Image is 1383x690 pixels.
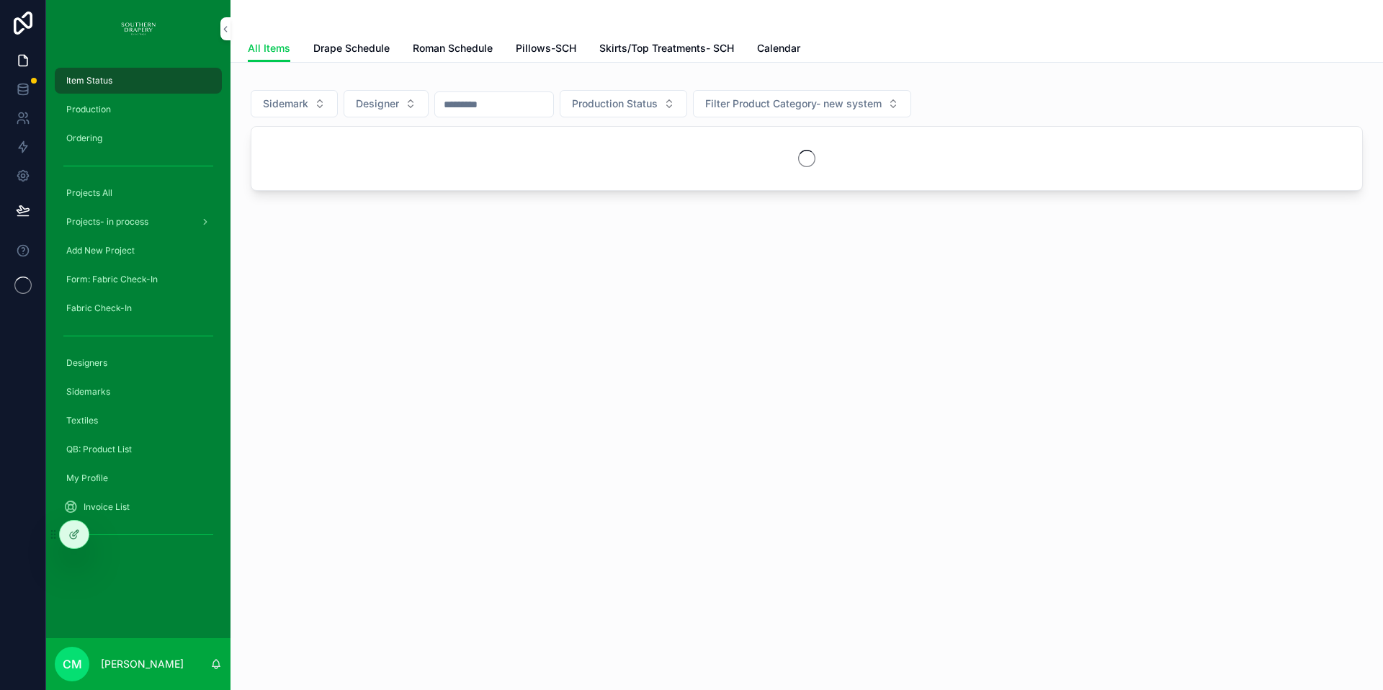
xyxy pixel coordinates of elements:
[55,408,222,434] a: Textiles
[55,494,222,520] a: Invoice List
[46,58,230,565] div: scrollable content
[84,501,130,513] span: Invoice List
[757,35,800,64] a: Calendar
[66,415,98,426] span: Textiles
[121,17,156,40] img: App logo
[705,97,882,111] span: Filter Product Category- new system
[66,187,112,199] span: Projects All
[55,180,222,206] a: Projects All
[413,35,493,64] a: Roman Schedule
[599,35,734,64] a: Skirts/Top Treatments- SCH
[55,209,222,235] a: Projects- in process
[66,472,108,484] span: My Profile
[313,41,390,55] span: Drape Schedule
[55,97,222,122] a: Production
[55,295,222,321] a: Fabric Check-In
[263,97,308,111] span: Sidemark
[572,97,658,111] span: Production Status
[101,657,184,671] p: [PERSON_NAME]
[313,35,390,64] a: Drape Schedule
[55,465,222,491] a: My Profile
[66,357,107,369] span: Designers
[66,444,132,455] span: QB: Product List
[516,41,576,55] span: Pillows-SCH
[55,68,222,94] a: Item Status
[66,386,110,398] span: Sidemarks
[248,35,290,63] a: All Items
[63,655,82,673] span: cm
[344,90,429,117] button: Select Button
[66,75,112,86] span: Item Status
[55,436,222,462] a: QB: Product List
[516,35,576,64] a: Pillows-SCH
[55,266,222,292] a: Form: Fabric Check-In
[66,133,102,144] span: Ordering
[693,90,911,117] button: Select Button
[413,41,493,55] span: Roman Schedule
[55,379,222,405] a: Sidemarks
[66,104,111,115] span: Production
[356,97,399,111] span: Designer
[55,350,222,376] a: Designers
[55,125,222,151] a: Ordering
[757,41,800,55] span: Calendar
[560,90,687,117] button: Select Button
[55,238,222,264] a: Add New Project
[66,245,135,256] span: Add New Project
[251,90,338,117] button: Select Button
[66,303,132,314] span: Fabric Check-In
[599,41,734,55] span: Skirts/Top Treatments- SCH
[66,274,158,285] span: Form: Fabric Check-In
[66,216,148,228] span: Projects- in process
[248,41,290,55] span: All Items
